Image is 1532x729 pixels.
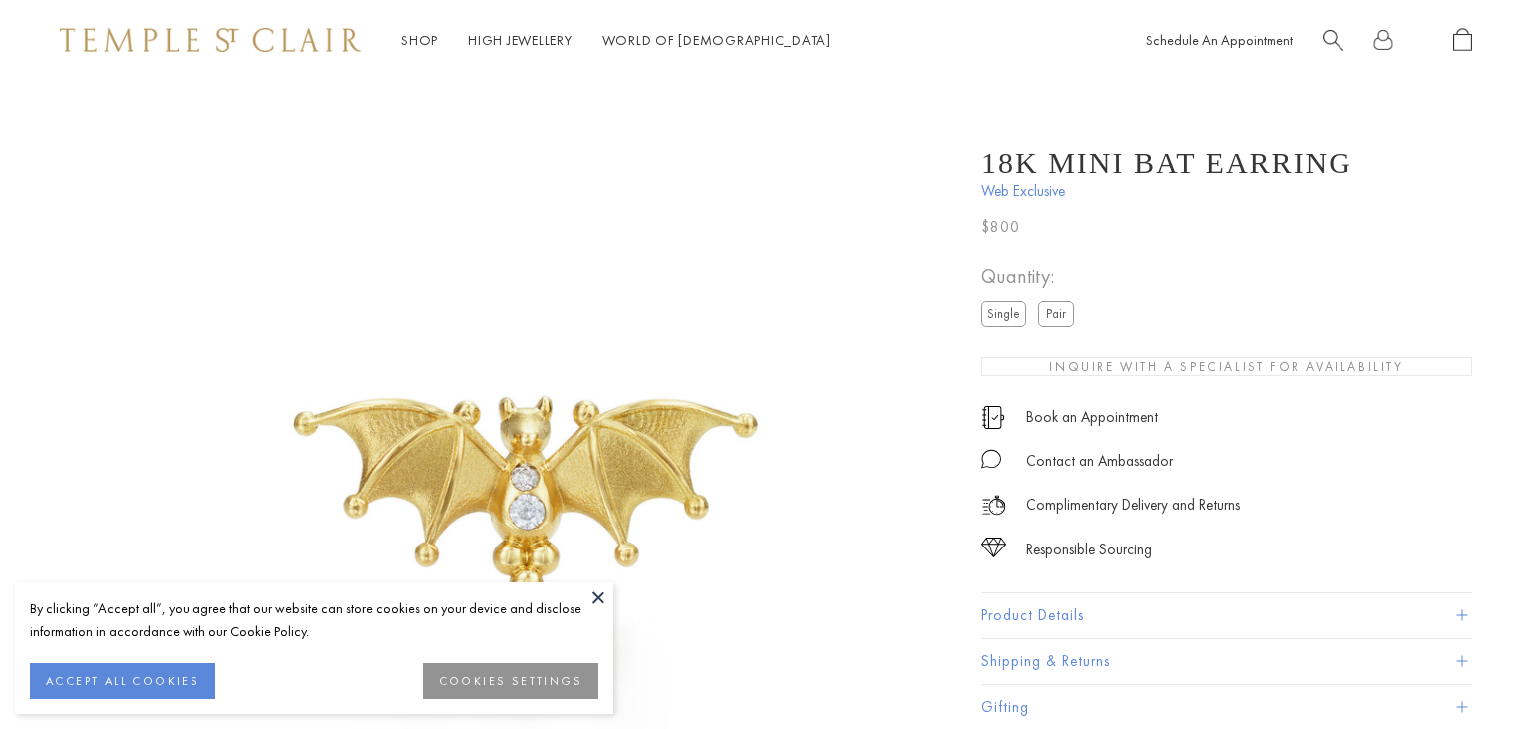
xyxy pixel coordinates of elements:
img: Temple St. Clair [60,28,361,52]
div: Contact an Ambassador [1026,449,1173,474]
span: Quantity: [981,260,1082,293]
img: icon_delivery.svg [981,493,1006,518]
span: Web Exclusive [981,180,1472,204]
button: Shipping & Returns [981,639,1472,684]
a: Schedule An Appointment [1146,31,1293,49]
button: Inquire With A Specialist for Availability [981,357,1472,376]
img: MessageIcon-01_2.svg [981,449,1001,469]
button: Product Details [981,593,1472,638]
a: World of [DEMOGRAPHIC_DATA]World of [DEMOGRAPHIC_DATA] [602,31,831,49]
span: Inquire With A Specialist for Availability [1049,358,1403,375]
label: Pair [1038,301,1074,326]
a: Search [1323,28,1343,53]
nav: Main navigation [401,28,831,53]
img: icon_sourcing.svg [981,538,1006,557]
label: Single [981,301,1026,326]
a: Open Shopping Bag [1453,28,1472,53]
p: Complimentary Delivery and Returns [1026,493,1240,518]
button: COOKIES SETTINGS [423,663,598,699]
button: ACCEPT ALL COOKIES [30,663,215,699]
a: ShopShop [401,31,438,49]
div: By clicking “Accept all”, you agree that our website can store cookies on your device and disclos... [30,597,598,643]
a: Book an Appointment [1026,406,1158,428]
h1: 18K Mini Bat Earring [981,146,1352,180]
a: High JewelleryHigh Jewellery [468,31,573,49]
span: $800 [981,214,1020,240]
div: Responsible Sourcing [1026,538,1152,562]
img: icon_appointment.svg [981,406,1005,429]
